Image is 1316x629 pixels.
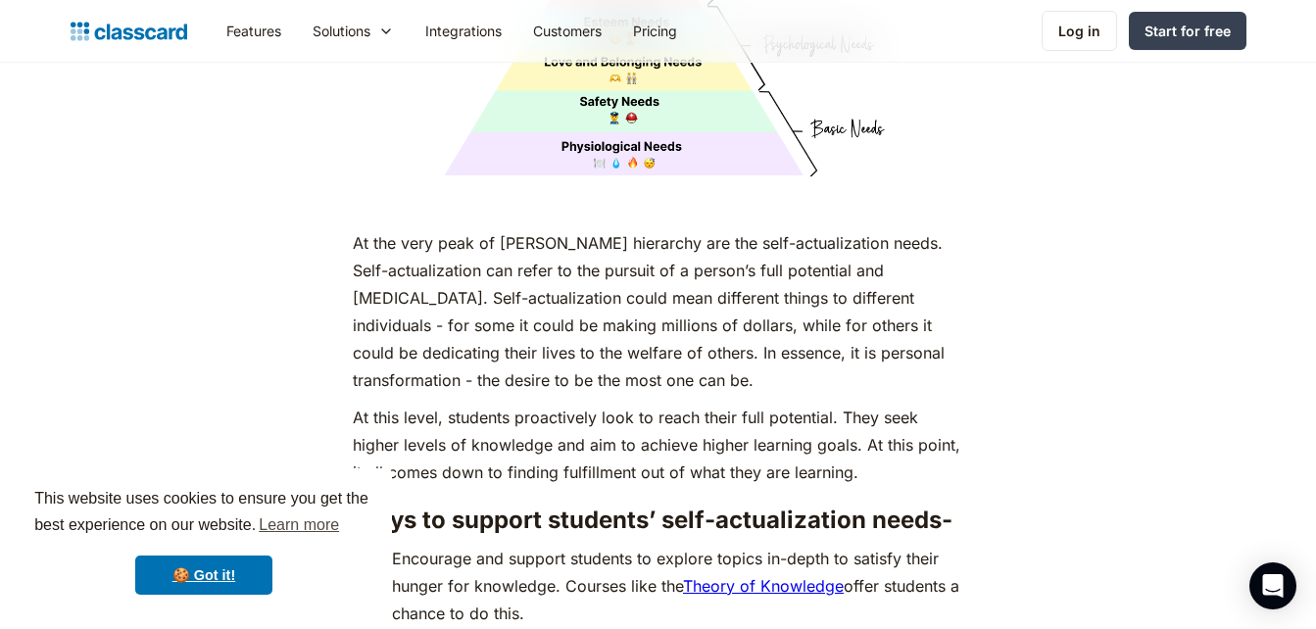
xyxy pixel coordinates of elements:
[71,18,187,45] a: home
[392,545,963,627] li: Encourage and support students to explore topics in-depth to satisfy their hunger for knowledge. ...
[1249,562,1296,609] div: Open Intercom Messenger
[313,21,370,41] div: Solutions
[1145,21,1231,41] div: Start for free
[353,506,963,535] h3: Ways to support students’ self-actualization needs-
[135,556,272,595] a: dismiss cookie message
[1042,11,1117,51] a: Log in
[34,487,373,540] span: This website uses cookies to ensure you get the best experience on our website.
[16,468,392,613] div: cookieconsent
[410,9,517,53] a: Integrations
[297,9,410,53] div: Solutions
[211,9,297,53] a: Features
[353,404,963,486] p: At this level, students proactively look to reach their full potential. They seek higher levels o...
[617,9,693,53] a: Pricing
[256,510,342,540] a: learn more about cookies
[517,9,617,53] a: Customers
[683,576,844,596] a: Theory of Knowledge
[353,229,963,394] p: At the very peak of [PERSON_NAME] hierarchy are the self-actualization needs. Self-actualization ...
[1129,12,1246,50] a: Start for free
[1058,21,1100,41] div: Log in
[353,192,963,219] p: ‍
